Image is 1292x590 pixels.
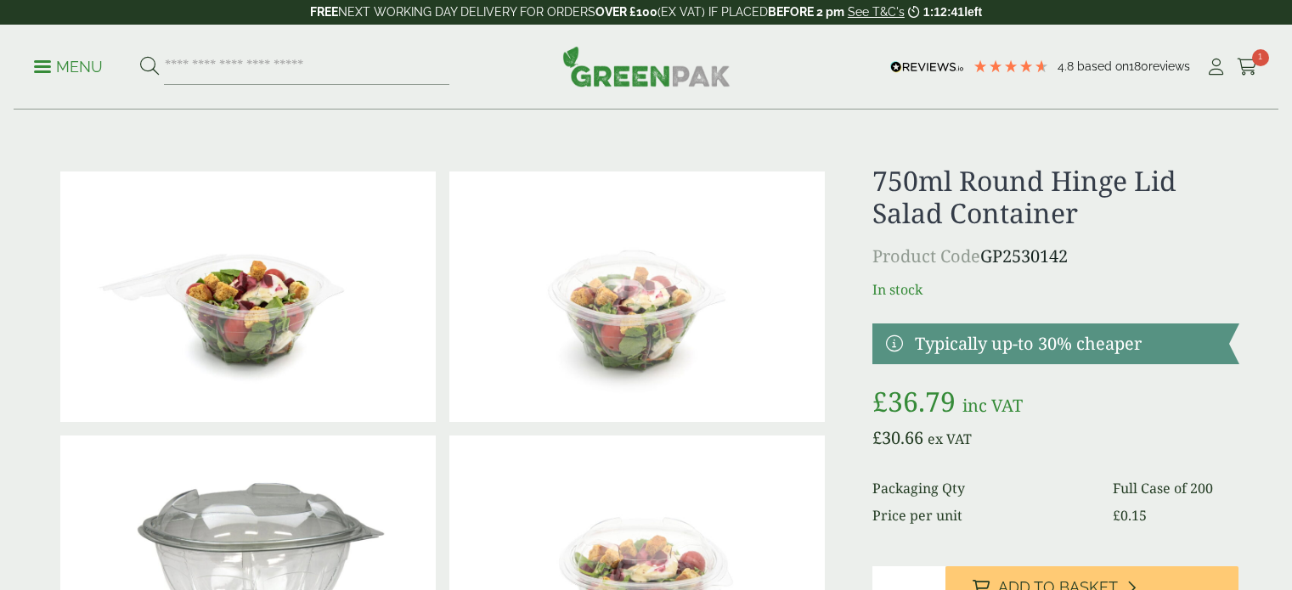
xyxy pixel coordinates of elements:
[34,57,103,77] p: Menu
[923,5,964,19] span: 1:12:41
[1113,506,1147,525] bdi: 0.15
[1252,49,1269,66] span: 1
[890,61,964,73] img: REVIEWS.io
[768,5,844,19] strong: BEFORE 2 pm
[1077,59,1129,73] span: Based on
[1237,54,1258,80] a: 1
[449,171,825,422] img: 750ml Round Hinged Salad Container Closed (1) (Large)
[872,505,1092,525] dt: Price per unit
[872,279,1238,300] p: In stock
[1205,59,1227,76] i: My Account
[1113,506,1120,525] span: £
[310,5,338,19] strong: FREE
[562,46,731,87] img: GreenPak Supplies
[928,430,972,448] span: ex VAT
[973,59,1049,74] div: 4.78 Stars
[872,426,923,449] bdi: 30.66
[1237,59,1258,76] i: Cart
[848,5,905,19] a: See T&C's
[872,426,882,449] span: £
[872,383,888,419] span: £
[872,165,1238,230] h1: 750ml Round Hinge Lid Salad Container
[1129,59,1148,73] span: 180
[1113,478,1239,498] dd: Full Case of 200
[1058,59,1077,73] span: 4.8
[962,394,1023,417] span: inc VAT
[34,57,103,74] a: Menu
[1148,59,1190,73] span: reviews
[872,478,1092,498] dt: Packaging Qty
[595,5,657,19] strong: OVER £100
[60,171,436,422] img: 750ml Round Hinged Salad Container Open (Large)
[872,244,1238,269] p: GP2530142
[872,244,980,267] span: Product Code
[872,383,956,419] bdi: 36.79
[964,5,982,19] span: left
